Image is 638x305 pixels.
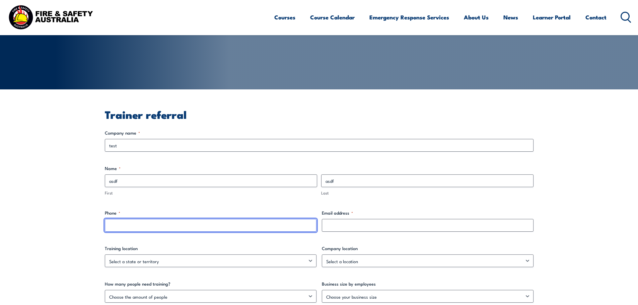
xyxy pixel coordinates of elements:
a: News [503,8,518,26]
label: Training location [105,245,316,252]
a: Courses [274,8,295,26]
label: Last [321,190,534,196]
a: Emergency Response Services [369,8,449,26]
label: Company name [105,130,534,136]
label: Company location [322,245,534,252]
a: Course Calendar [310,8,355,26]
h2: Trainer referral [105,109,534,119]
a: About Us [464,8,489,26]
label: Business size by employees [322,281,534,287]
label: Phone [105,210,316,216]
a: Contact [585,8,607,26]
label: Email address [322,210,534,216]
label: First [105,190,317,196]
a: Learner Portal [533,8,571,26]
legend: Name [105,165,121,172]
label: How many people need training? [105,281,316,287]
